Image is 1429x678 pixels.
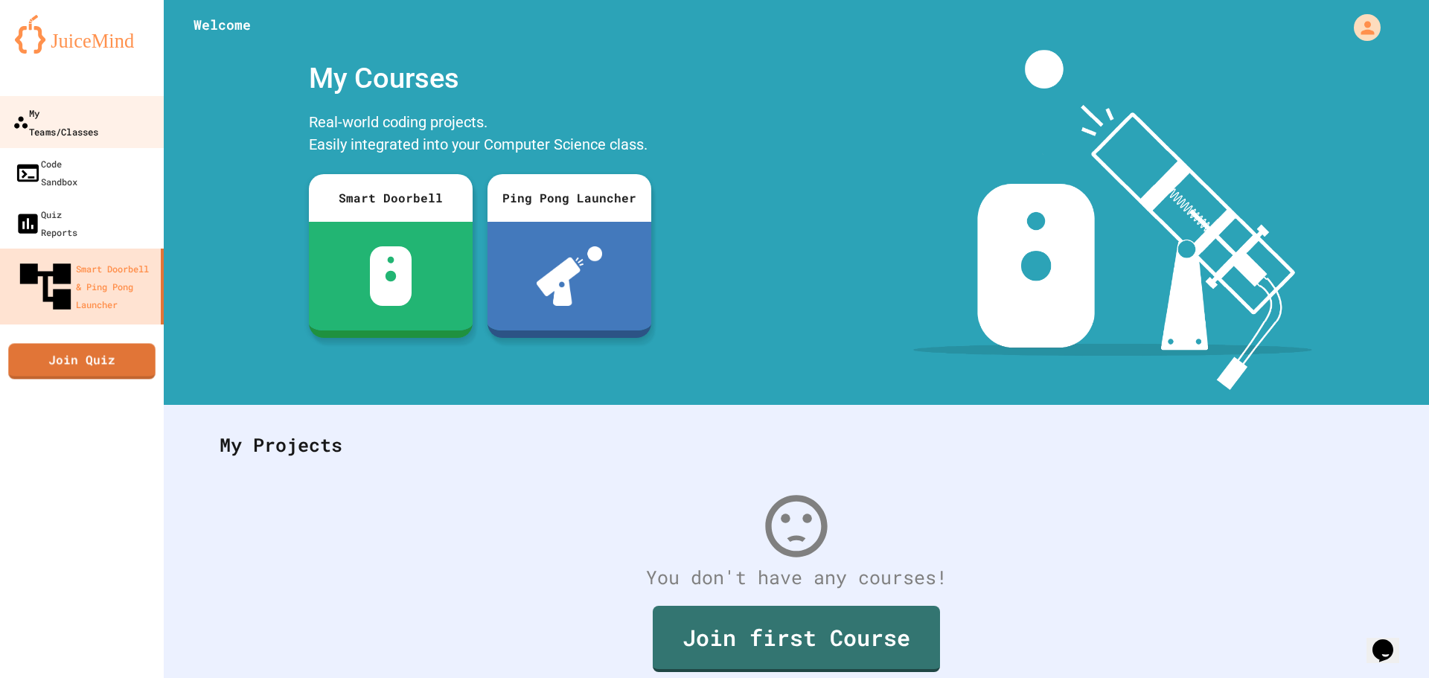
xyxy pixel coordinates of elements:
[8,343,155,379] a: Join Quiz
[205,563,1388,592] div: You don't have any courses!
[913,50,1312,390] img: banner-image-my-projects.png
[15,15,149,54] img: logo-orange.svg
[487,174,651,222] div: Ping Pong Launcher
[309,174,473,222] div: Smart Doorbell
[301,107,659,163] div: Real-world coding projects. Easily integrated into your Computer Science class.
[15,155,77,191] div: Code Sandbox
[15,256,155,317] div: Smart Doorbell & Ping Pong Launcher
[13,103,98,140] div: My Teams/Classes
[370,246,412,306] img: sdb-white.svg
[653,606,940,672] a: Join first Course
[15,205,77,241] div: Quiz Reports
[205,416,1388,474] div: My Projects
[537,246,603,306] img: ppl-with-ball.png
[1338,10,1384,45] div: My Account
[301,50,659,107] div: My Courses
[1366,618,1414,663] iframe: chat widget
